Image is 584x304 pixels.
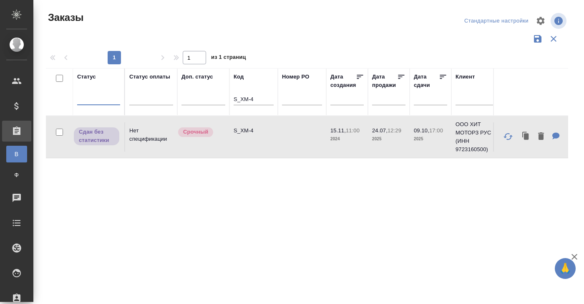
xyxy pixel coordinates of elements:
[10,150,23,158] span: В
[462,15,531,28] div: split button
[558,260,572,277] span: 🙏
[531,11,551,31] span: Настроить таблицу
[73,127,120,146] div: Выставляет ПМ, когда заказ сдан КМу, но начисления еще не проведены
[456,120,496,154] p: ООО ХИТ МОТОРЗ РУС (ИНН 9723160500)
[330,73,356,89] div: Дата создания
[372,135,405,143] p: 2025
[530,31,546,47] button: Сохранить фильтры
[129,73,170,81] div: Статус оплаты
[456,73,475,81] div: Клиент
[414,73,439,89] div: Дата сдачи
[211,52,246,64] span: из 1 страниц
[330,127,346,134] p: 15.11,
[181,73,213,81] div: Доп. статус
[414,127,429,134] p: 09.10,
[518,128,534,145] button: Клонировать
[125,122,177,152] td: Нет спецификации
[414,135,447,143] p: 2025
[46,11,83,24] span: Заказы
[551,13,568,29] span: Посмотреть информацию
[77,73,96,81] div: Статус
[429,127,443,134] p: 17:00
[546,31,561,47] button: Сбросить фильтры
[6,167,27,183] a: Ф
[498,127,518,147] button: Обновить
[372,127,388,134] p: 24.07,
[183,128,208,136] p: Срочный
[282,73,309,81] div: Номер PO
[234,127,274,135] p: S_XM-4
[6,146,27,162] a: В
[10,171,23,179] span: Ф
[534,128,548,145] button: Удалить
[330,135,364,143] p: 2024
[555,258,576,279] button: 🙏
[79,128,114,144] p: Сдан без статистики
[346,127,360,134] p: 11:00
[234,73,244,81] div: Код
[388,127,401,134] p: 12:29
[372,73,397,89] div: Дата продажи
